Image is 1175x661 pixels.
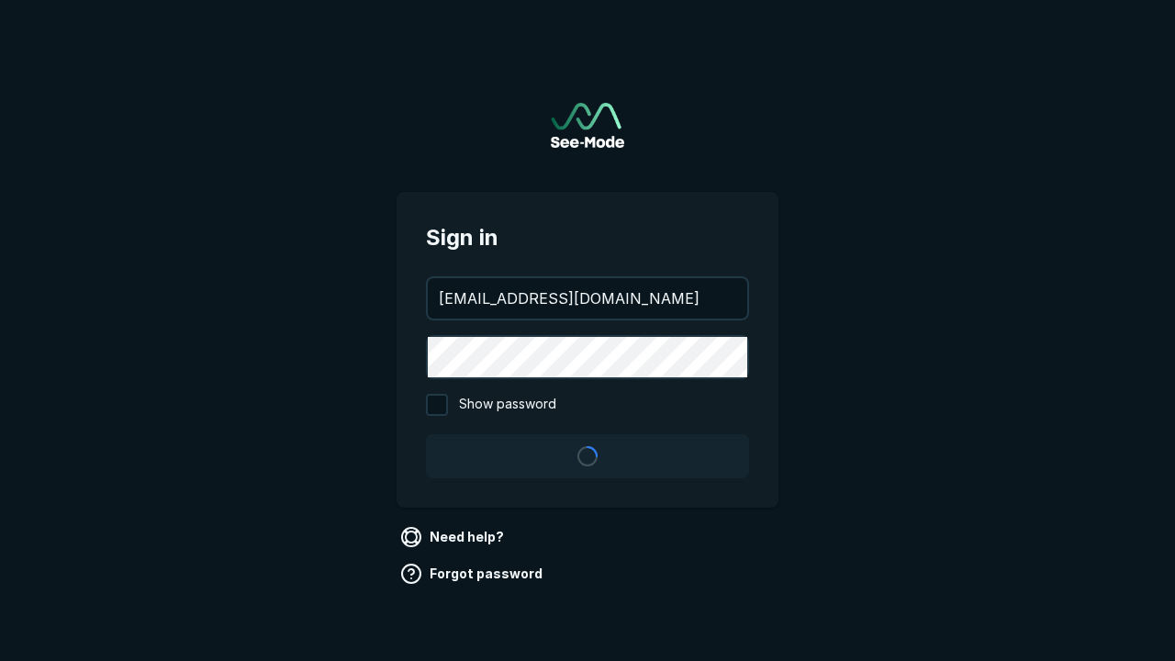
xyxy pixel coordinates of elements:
a: Forgot password [397,559,550,588]
img: See-Mode Logo [551,103,624,148]
a: Go to sign in [551,103,624,148]
span: Show password [459,394,556,416]
input: your@email.com [428,278,747,319]
span: Sign in [426,221,749,254]
a: Need help? [397,522,511,552]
